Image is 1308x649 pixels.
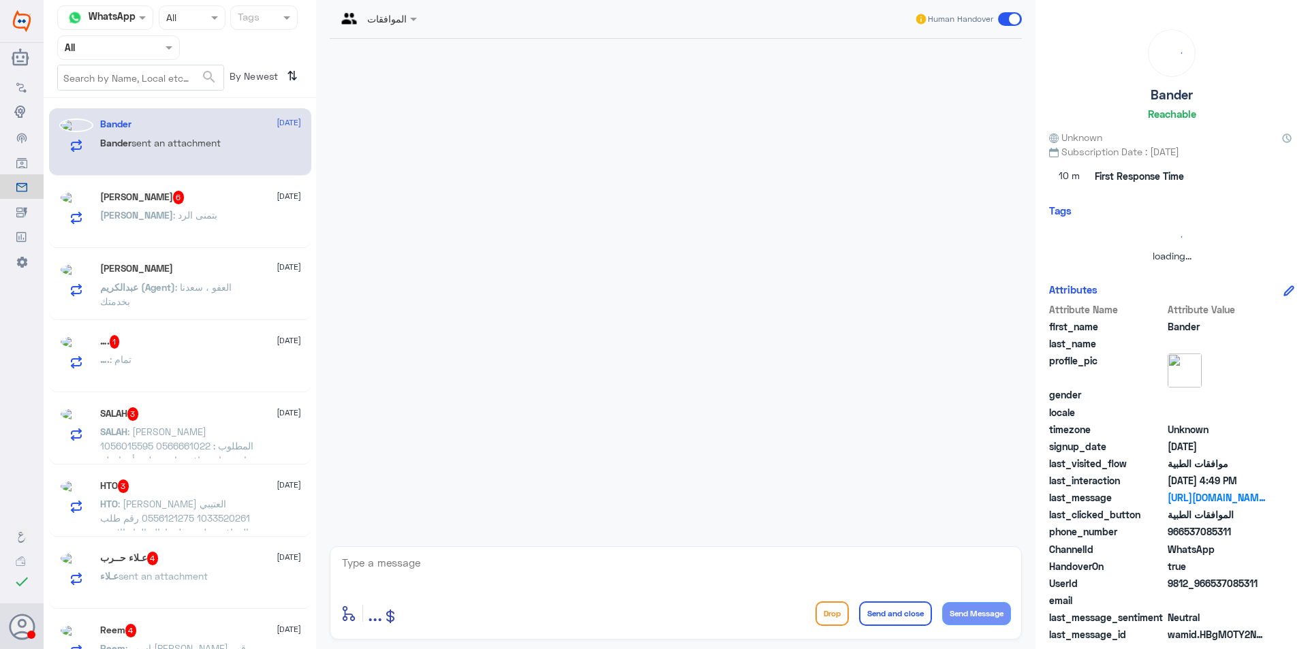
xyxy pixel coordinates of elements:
span: sent an attachment [131,137,221,148]
span: [DATE] [277,261,301,273]
span: search [201,69,217,85]
span: last_message_sentiment [1049,610,1165,624]
span: null [1168,593,1266,607]
div: loading... [1053,225,1291,249]
div: Tags [236,10,260,27]
h5: HTO [100,479,129,493]
span: true [1168,559,1266,573]
span: Human Handover [928,13,993,25]
span: …. [100,353,110,365]
span: 2 [1168,542,1266,556]
span: 4 [147,552,159,565]
span: Bander [100,137,131,148]
span: First Response Time [1095,169,1184,183]
img: whatsapp.png [65,7,85,28]
img: picture [59,118,93,132]
h5: SALAH [100,407,139,421]
h5: ابو غيث [100,263,173,274]
span: locale [1049,405,1165,420]
i: ⇅ [287,65,298,87]
button: Drop [815,601,849,626]
h5: …. [100,335,120,349]
span: 966537085311 [1168,524,1266,539]
span: timezone [1049,422,1165,437]
span: [DATE] [277,551,301,563]
img: picture [59,263,93,276]
span: [DATE] [277,407,301,419]
span: phone_number [1049,524,1165,539]
span: [DATE] [277,116,301,129]
span: Attribute Name [1049,302,1165,317]
span: last_message_id [1049,627,1165,642]
span: UserId [1049,576,1165,590]
span: Unknown [1049,130,1102,144]
span: 0 [1168,610,1266,624]
span: loading... [1153,250,1192,262]
img: picture [59,407,93,421]
span: By Newest [224,65,281,92]
h6: Attributes [1049,283,1097,296]
span: last_visited_flow [1049,456,1165,471]
span: SALAH [100,426,127,437]
span: 10 m [1049,164,1090,189]
span: موافقات الطبية [1168,456,1266,471]
h5: Lana Shekhany [100,191,185,204]
span: profile_pic [1049,353,1165,385]
span: 1 [110,335,120,349]
span: signup_date [1049,439,1165,454]
h6: Reachable [1148,108,1196,120]
span: Bander [1168,319,1266,334]
span: عـلاء [100,570,119,582]
span: : [PERSON_NAME] العتيبي 1033520261 0556121275 رقم طلب الموافقه على عملية ازالة الماء الابيض 12368... [100,498,251,610]
span: null [1168,387,1266,402]
span: gender [1049,387,1165,402]
span: : [PERSON_NAME] 1056015595 0566661022 المطلوب : استرجاع موافقة تامين طبية أسنان لم تجري العملية [... [100,426,253,509]
span: HTO [100,498,118,509]
span: last_message [1049,490,1165,505]
span: 9812_966537085311 [1168,576,1266,590]
span: [DATE] [277,190,301,202]
img: picture [59,624,93,637]
span: : بتمنى الرد [173,209,217,221]
img: picture [1168,353,1202,387]
button: Send Message [942,602,1011,625]
span: 3 [127,407,139,421]
span: wamid.HBgMOTY2NTM3MDg1MzExFQIAEhggQUM5NERGNjQ2MjQxMkQ3Q0ExNTA0MDMwNUYxOTUyOEIA [1168,627,1266,642]
span: 6 [173,191,185,204]
span: : تمام [110,353,131,365]
span: 2025-09-21T14:56:09.046Z [1168,439,1266,454]
span: ... [368,601,382,625]
span: 3 [118,479,129,493]
img: Widebot Logo [13,10,31,32]
button: ... [368,598,382,629]
span: [DATE] [277,623,301,635]
div: loading... [1152,33,1192,73]
input: Search by Name, Local etc… [58,65,223,90]
span: الموافقات الطبية [1168,507,1266,522]
h6: Tags [1049,204,1072,217]
h5: Reem [100,624,137,637]
span: 2025-10-06T13:49:54.537Z [1168,473,1266,488]
span: email [1049,593,1165,607]
img: picture [59,479,93,493]
span: HandoverOn [1049,559,1165,573]
span: 4 [125,624,137,637]
span: [DATE] [277,334,301,347]
span: [DATE] [277,479,301,491]
span: ChannelId [1049,542,1165,556]
span: last_interaction [1049,473,1165,488]
h5: عـلاء حــرب [100,552,159,565]
span: last_name [1049,336,1165,351]
span: first_name [1049,319,1165,334]
span: sent an attachment [119,570,208,582]
img: picture [59,191,93,204]
button: search [201,66,217,89]
button: Send and close [859,601,932,626]
span: Unknown [1168,422,1266,437]
img: picture [59,552,93,565]
h5: Bander [100,118,131,130]
i: check [14,573,30,590]
span: last_clicked_button [1049,507,1165,522]
button: Avatar [9,614,35,639]
span: Attribute Value [1168,302,1266,317]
